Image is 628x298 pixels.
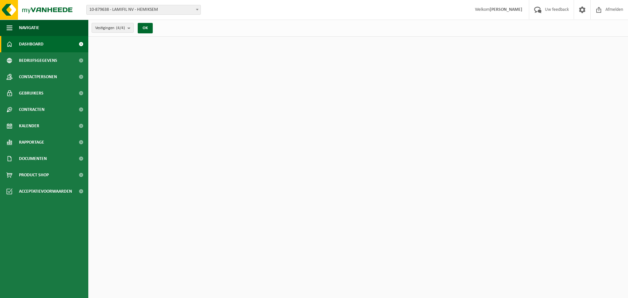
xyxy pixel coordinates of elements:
[19,118,39,134] span: Kalender
[19,36,44,52] span: Dashboard
[116,26,125,30] count: (4/4)
[86,5,201,15] span: 10-879638 - LAMIFIL NV - HEMIKSEM
[95,23,125,33] span: Vestigingen
[19,167,49,183] span: Product Shop
[87,5,201,14] span: 10-879638 - LAMIFIL NV - HEMIKSEM
[19,134,44,150] span: Rapportage
[19,20,39,36] span: Navigatie
[19,85,44,101] span: Gebruikers
[19,69,57,85] span: Contactpersonen
[19,52,57,69] span: Bedrijfsgegevens
[19,183,72,200] span: Acceptatievoorwaarden
[490,7,522,12] strong: [PERSON_NAME]
[19,101,44,118] span: Contracten
[92,23,134,33] button: Vestigingen(4/4)
[19,150,47,167] span: Documenten
[138,23,153,33] button: OK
